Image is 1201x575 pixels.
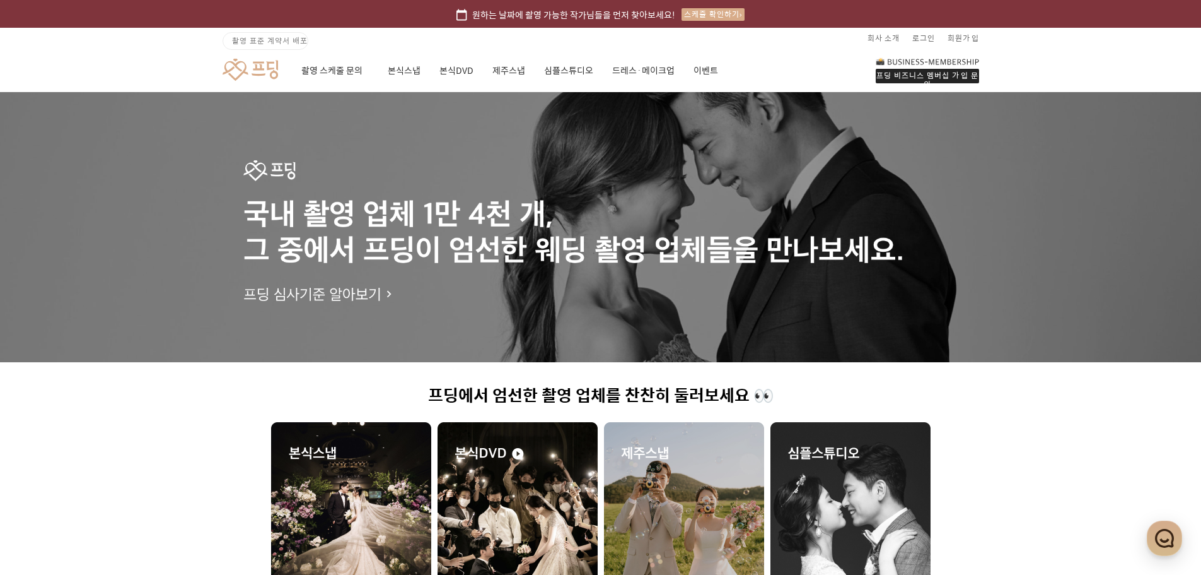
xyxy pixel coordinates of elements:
[912,28,935,48] a: 로그인
[163,400,242,432] a: 설정
[876,57,979,83] a: 프딩 비즈니스 멤버십 가입 문의
[271,386,931,406] h1: 프딩에서 엄선한 촬영 업체를 찬찬히 둘러보세요 👀
[612,49,675,92] a: 드레스·메이크업
[232,35,308,46] span: 촬영 표준 계약서 배포
[867,28,900,48] a: 회사 소개
[388,49,421,92] a: 본식스냅
[472,8,675,21] span: 원하는 날짜에 촬영 가능한 작가님들을 먼저 찾아보세요!
[4,400,83,432] a: 홈
[544,49,593,92] a: 심플스튜디오
[115,420,131,430] span: 대화
[40,419,47,429] span: 홈
[83,400,163,432] a: 대화
[439,49,473,92] a: 본식DVD
[195,419,210,429] span: 설정
[948,28,979,48] a: 회원가입
[876,69,979,83] div: 프딩 비즈니스 멤버십 가입 문의
[693,49,718,92] a: 이벤트
[492,49,525,92] a: 제주스냅
[682,8,745,21] div: 스케줄 확인하기
[301,49,369,92] a: 촬영 스케줄 문의
[223,32,308,50] a: 촬영 표준 계약서 배포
